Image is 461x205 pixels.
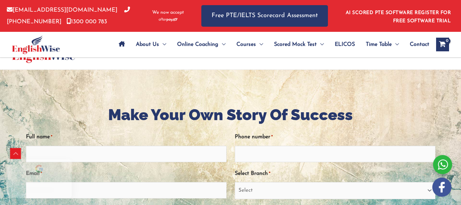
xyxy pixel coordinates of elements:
[130,33,172,56] a: About UsMenu Toggle
[274,33,317,56] span: Scored Mock Test
[335,33,355,56] span: ELICOS
[346,10,451,24] a: AI SCORED PTE SOFTWARE REGISTER FOR FREE SOFTWARE TRIAL
[231,33,269,56] a: CoursesMenu Toggle
[177,33,218,56] span: Online Coaching
[236,33,256,56] span: Courses
[404,33,429,56] a: Contact
[113,33,429,56] nav: Site Navigation: Main Menu
[410,33,429,56] span: Contact
[26,131,52,143] label: Full name
[432,178,451,197] img: white-facebook.png
[366,33,392,56] span: Time Table
[269,33,329,56] a: Scored Mock TestMenu Toggle
[317,33,324,56] span: Menu Toggle
[152,9,184,16] span: We now accept
[172,33,231,56] a: Online CoachingMenu Toggle
[436,38,449,51] a: View Shopping Cart, empty
[256,33,263,56] span: Menu Toggle
[342,5,454,27] aside: Header Widget 1
[12,35,60,54] img: cropped-ew-logo
[218,33,226,56] span: Menu Toggle
[7,7,117,13] a: [EMAIL_ADDRESS][DOMAIN_NAME]
[26,104,435,126] h1: Make Your Own Story Of Success
[67,19,107,25] a: 1300 000 783
[136,33,159,56] span: About Us
[201,5,328,27] a: Free PTE/IELTS Scorecard Assessment
[329,33,360,56] a: ELICOS
[7,7,130,24] a: [PHONE_NUMBER]
[159,18,177,22] img: Afterpay-Logo
[235,131,273,143] label: Phone number
[360,33,404,56] a: Time TableMenu Toggle
[159,33,166,56] span: Menu Toggle
[235,168,270,179] label: Select Branch
[392,33,399,56] span: Menu Toggle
